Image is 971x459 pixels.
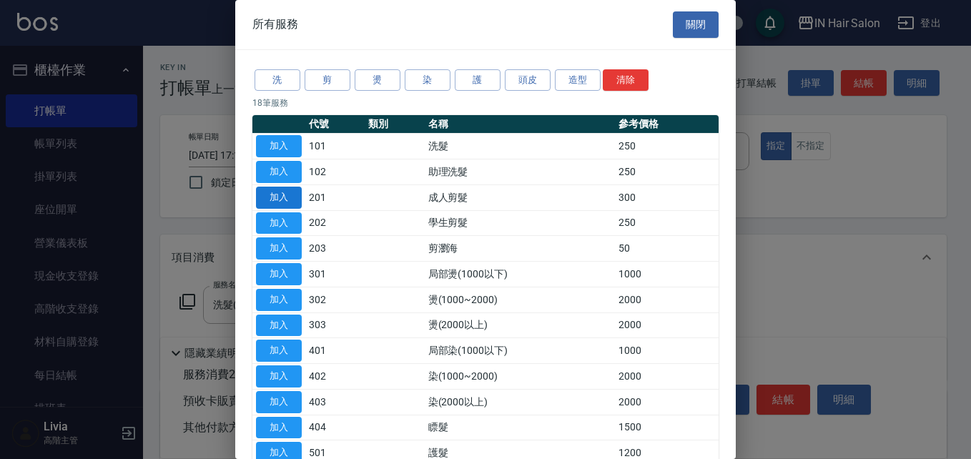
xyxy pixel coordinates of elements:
[425,134,616,159] td: 洗髮
[305,210,365,236] td: 202
[603,69,649,92] button: 清除
[615,115,719,134] th: 參考價格
[615,287,719,312] td: 2000
[615,389,719,415] td: 2000
[256,161,302,183] button: 加入
[305,338,365,364] td: 401
[256,135,302,157] button: 加入
[305,389,365,415] td: 403
[405,69,450,92] button: 染
[256,237,302,260] button: 加入
[305,236,365,262] td: 203
[256,391,302,413] button: 加入
[252,17,298,31] span: 所有服務
[425,159,616,185] td: 助理洗髮
[425,415,616,440] td: 瞟髮
[615,159,719,185] td: 250
[615,312,719,338] td: 2000
[425,364,616,390] td: 染(1000~2000)
[355,69,400,92] button: 燙
[256,365,302,388] button: 加入
[425,210,616,236] td: 學生剪髮
[305,134,365,159] td: 101
[305,415,365,440] td: 404
[615,134,719,159] td: 250
[255,69,300,92] button: 洗
[425,312,616,338] td: 燙(2000以上)
[305,364,365,390] td: 402
[256,212,302,235] button: 加入
[365,115,424,134] th: 類別
[425,338,616,364] td: 局部染(1000以下)
[256,315,302,337] button: 加入
[615,236,719,262] td: 50
[555,69,601,92] button: 造型
[256,289,302,311] button: 加入
[425,287,616,312] td: 燙(1000~2000)
[425,389,616,415] td: 染(2000以上)
[305,312,365,338] td: 303
[615,364,719,390] td: 2000
[305,115,365,134] th: 代號
[615,262,719,287] td: 1000
[615,184,719,210] td: 300
[505,69,551,92] button: 頭皮
[305,262,365,287] td: 301
[425,262,616,287] td: 局部燙(1000以下)
[256,417,302,439] button: 加入
[425,236,616,262] td: 剪瀏海
[305,69,350,92] button: 剪
[425,184,616,210] td: 成人剪髮
[305,159,365,185] td: 102
[615,338,719,364] td: 1000
[615,415,719,440] td: 1500
[252,97,719,109] p: 18 筆服務
[256,340,302,362] button: 加入
[673,11,719,38] button: 關閉
[305,287,365,312] td: 302
[256,263,302,285] button: 加入
[615,210,719,236] td: 250
[425,115,616,134] th: 名稱
[256,187,302,209] button: 加入
[305,184,365,210] td: 201
[455,69,501,92] button: 護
